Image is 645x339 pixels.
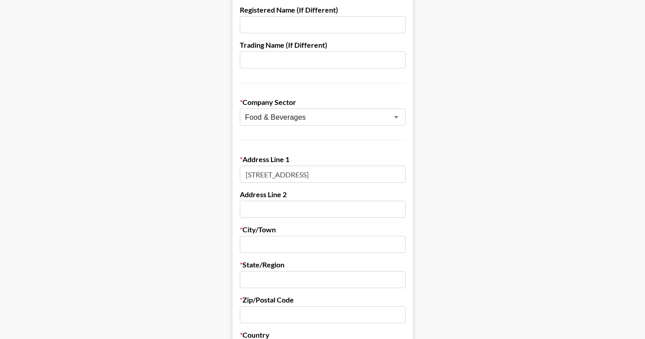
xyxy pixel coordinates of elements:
label: State/Region [240,260,406,269]
label: Zip/Postal Code [240,295,406,304]
label: Registered Name (If Different) [240,5,406,14]
label: Address Line 1 [240,155,406,164]
label: Address Line 2 [240,190,406,199]
label: Company Sector [240,98,406,107]
label: City/Town [240,225,406,234]
label: Trading Name (If Different) [240,41,406,50]
button: Open [390,111,403,123]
